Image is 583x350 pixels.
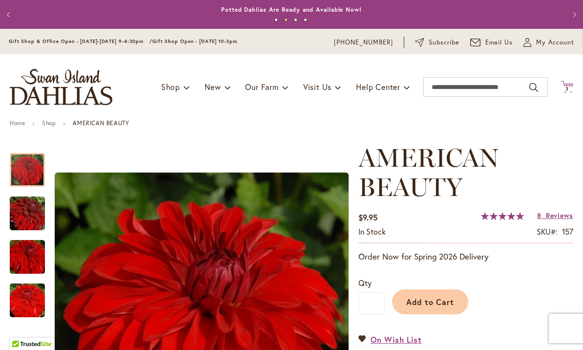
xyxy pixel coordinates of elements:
[303,82,332,92] span: Visit Us
[392,289,468,314] button: Add to Cart
[221,6,362,13] a: Potted Dahlias Are Ready and Available Now!
[358,226,386,238] div: Availability
[10,187,55,230] div: AMERICAN BEAUTY
[565,86,569,92] span: 3
[537,211,573,220] a: 8 Reviews
[10,119,25,127] a: Home
[406,297,455,307] span: Add to Cart
[10,69,112,105] a: store logo
[245,82,278,92] span: Our Farm
[42,119,56,127] a: Shop
[470,38,513,47] a: Email Us
[536,38,574,47] span: My Account
[294,18,297,22] button: 3 of 4
[334,38,393,47] a: [PHONE_NUMBER]
[561,81,573,94] button: 3
[358,142,499,202] span: AMERICAN BEAUTY
[537,226,558,237] strong: SKU
[358,212,377,222] span: $9.95
[415,38,459,47] a: Subscribe
[371,334,422,345] span: On Wish List
[563,5,583,24] button: Next
[485,38,513,47] span: Email Us
[284,18,288,22] button: 2 of 4
[358,334,422,345] a: On Wish List
[161,82,180,92] span: Shop
[356,82,400,92] span: Help Center
[562,226,573,238] div: 157
[10,274,45,317] div: AMERICAN BEAUTY
[10,143,55,187] div: AMERICAN BEAUTY
[205,82,221,92] span: New
[523,38,574,47] button: My Account
[481,212,524,220] div: 100%
[9,38,152,44] span: Gift Shop & Office Open - [DATE]-[DATE] 9-4:30pm /
[10,230,55,274] div: AMERICAN BEAUTY
[358,226,386,237] span: In stock
[274,18,278,22] button: 1 of 4
[358,278,372,288] span: Qty
[546,211,573,220] span: Reviews
[429,38,459,47] span: Subscribe
[152,38,237,44] span: Gift Shop Open - [DATE] 10-3pm
[537,211,541,220] span: 8
[358,251,573,262] p: Order Now for Spring 2026 Delivery
[73,119,129,127] strong: AMERICAN BEAUTY
[304,18,307,22] button: 4 of 4
[7,315,35,343] iframe: Launch Accessibility Center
